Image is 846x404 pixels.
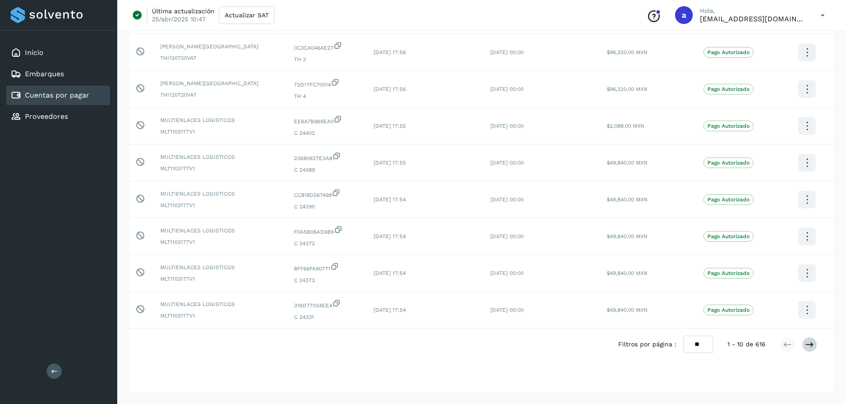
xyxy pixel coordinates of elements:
span: MULTIENLACES LOGISTICOS [160,227,280,235]
span: MLT1103177V1 [160,165,280,173]
span: [DATE] 00:00 [490,86,524,92]
span: [DATE] 17:55 [373,123,406,129]
span: MULTIENLACES LOGISTICOS [160,300,280,308]
span: 8FF66FA90771 [294,262,359,273]
span: F0A5B06AD6B6 [294,225,359,236]
span: [DATE] 00:00 [490,49,524,55]
span: C 24372 [294,239,359,247]
p: Pago Autorizado [707,123,750,129]
span: [DATE] 00:00 [490,196,524,203]
span: Actualizar SAT [225,12,269,18]
span: $49,840.00 MXN [607,196,647,203]
span: $49,840.00 MXN [607,160,647,166]
span: [PERSON_NAME][GEOGRAPHIC_DATA] [160,43,280,51]
div: Proveedores [6,107,110,126]
span: [DATE] 00:00 [490,160,524,166]
button: Actualizar SAT [219,6,274,24]
p: administracion@aplogistica.com [700,15,806,23]
span: [DATE] 17:55 [373,160,406,166]
span: TH 4 [294,92,359,100]
p: Pago Autorizado [707,196,750,203]
span: [DATE] 17:54 [373,196,406,203]
span: [DATE] 17:54 [373,307,406,313]
span: [DATE] 00:00 [490,270,524,276]
span: MULTIENLACES LOGISTICOS [160,190,280,198]
span: 1 - 10 de 616 [727,340,766,349]
p: Pago Autorizado [707,270,750,276]
span: MLT1103177V1 [160,128,280,136]
span: MLT1103177V1 [160,312,280,320]
span: THI120720VA7 [160,54,280,62]
span: MULTIENLACES LOGISTICOS [160,116,280,124]
span: [DATE] 17:54 [373,270,406,276]
span: [DATE] 17:56 [373,49,406,55]
span: [DATE] 17:56 [373,86,406,92]
span: [DATE] 00:00 [490,307,524,313]
span: MLT1103177V1 [160,201,280,209]
p: Pago Autorizado [707,233,750,239]
a: Proveedores [25,112,68,121]
a: Embarques [25,70,64,78]
span: C 24402 [294,129,359,137]
span: C 24390 [294,203,359,211]
div: Cuentas por pagar [6,86,110,105]
span: 0C3CA046AE27 [294,41,359,52]
span: $96,320.00 MXN [607,49,647,55]
span: MULTIENLACES LOGISTICOS [160,263,280,271]
span: $96,320.00 MXN [607,86,647,92]
p: Pago Autorizado [707,160,750,166]
span: 72D17FC70014 [294,78,359,89]
p: Pago Autorizado [707,86,750,92]
span: $49,840.00 MXN [607,307,647,313]
p: Pago Autorizado [707,307,750,313]
p: Hola, [700,7,806,15]
span: C 24389 [294,166,359,174]
span: TH 3 [294,55,359,63]
span: C 24373 [294,276,359,284]
span: $49,840.00 MXN [607,270,647,276]
p: 25/abr/2025 10:47 [152,15,206,23]
a: Cuentas por pagar [25,91,89,99]
span: MULTIENLACES LOGISTICOS [160,153,280,161]
div: Inicio [6,43,110,63]
div: Embarques [6,64,110,84]
span: CC818D567499 [294,188,359,199]
span: [DATE] 00:00 [490,233,524,239]
a: Inicio [25,48,44,57]
span: Filtros por página : [618,340,676,349]
span: EE6A7B969EA0 [294,115,359,126]
span: [DATE] 17:54 [373,233,406,239]
span: MLT1103177V1 [160,238,280,246]
span: 23680627E3A8 [294,152,359,162]
p: Última actualización [152,7,214,15]
span: $2,088.00 MXN [607,123,644,129]
span: MLT1103177V1 [160,275,280,283]
span: [PERSON_NAME][GEOGRAPHIC_DATA] [160,79,280,87]
span: THI120720VA7 [160,91,280,99]
span: 316D77034EE4 [294,299,359,310]
span: C 24331 [294,313,359,321]
p: Pago Autorizado [707,49,750,55]
span: [DATE] 00:00 [490,123,524,129]
span: $49,840.00 MXN [607,233,647,239]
